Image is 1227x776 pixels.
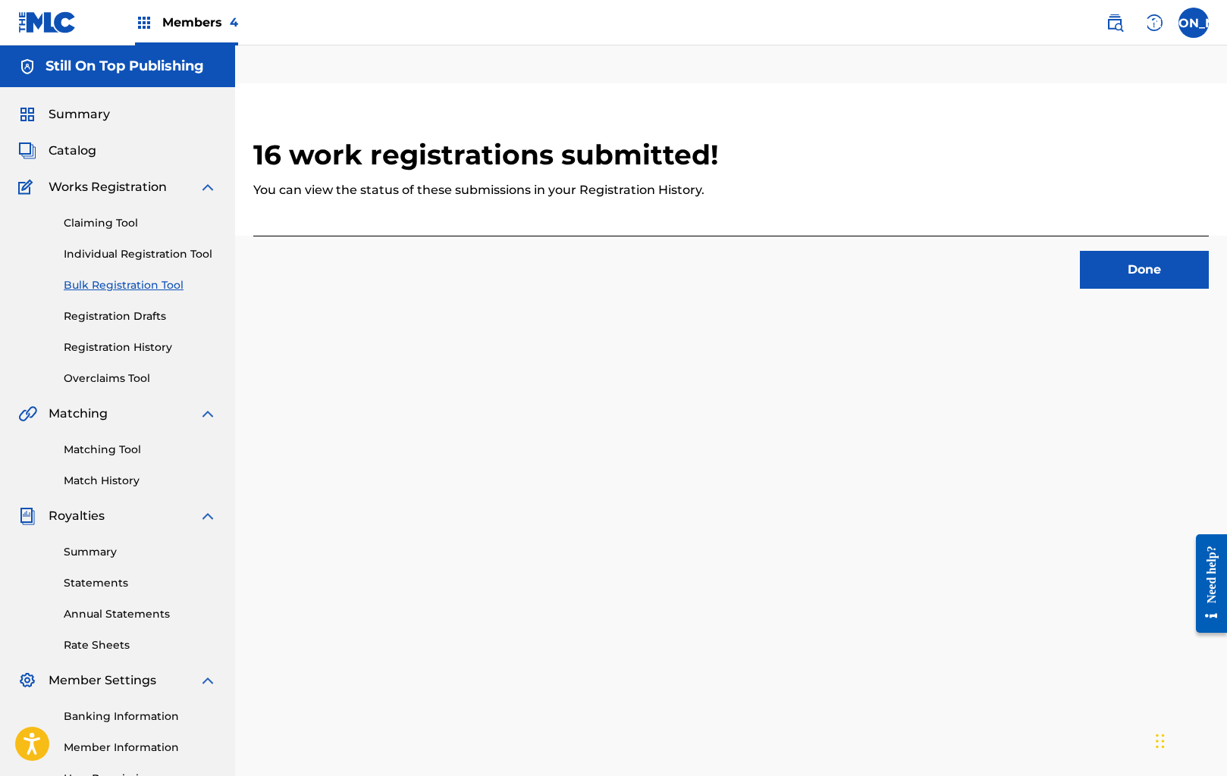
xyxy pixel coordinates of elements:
[64,277,217,293] a: Bulk Registration Tool
[49,507,105,525] span: Royalties
[49,405,108,423] span: Matching
[18,671,36,690] img: Member Settings
[1145,14,1163,32] img: help
[1106,14,1124,32] img: search
[1178,8,1209,38] div: User Menu
[64,637,217,653] a: Rate Sheets
[1080,251,1209,289] button: Done
[18,405,37,423] img: Matching
[64,606,217,622] a: Annual Statements
[64,473,217,489] a: Match History
[199,405,217,423] img: expand
[18,58,36,76] img: Accounts
[1139,8,1169,38] div: Help
[46,58,204,75] h5: Still On Top Publishing
[162,14,238,31] span: Members
[64,544,217,560] a: Summary
[18,142,96,160] a: CatalogCatalog
[64,339,217,355] a: Registration History
[49,105,110,124] span: Summary
[253,138,1209,172] h2: 16 work registrations submitted!
[199,671,217,690] img: expand
[253,181,1209,199] p: You can view the status of these submissions in your Registration History.
[135,14,153,32] img: Top Rightsholders
[18,507,36,525] img: Royalties
[1185,523,1227,645] iframe: Resource Center
[18,105,110,124] a: SummarySummary
[64,740,217,756] a: Member Information
[64,308,217,324] a: Registration Drafts
[49,671,156,690] span: Member Settings
[64,246,217,262] a: Individual Registration Tool
[18,11,77,33] img: MLC Logo
[64,371,217,386] a: Overclaims Tool
[199,178,217,196] img: expand
[1156,718,1165,764] div: Drag
[49,142,96,160] span: Catalog
[64,575,217,591] a: Statements
[64,215,217,231] a: Claiming Tool
[1151,703,1227,776] iframe: Chat Widget
[18,105,36,124] img: Summary
[64,709,217,724] a: Banking Information
[18,142,36,160] img: Catalog
[199,507,217,525] img: expand
[230,15,238,30] span: 4
[18,178,38,196] img: Works Registration
[49,178,167,196] span: Works Registration
[1100,8,1130,38] a: Public Search
[64,442,217,458] a: Matching Tool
